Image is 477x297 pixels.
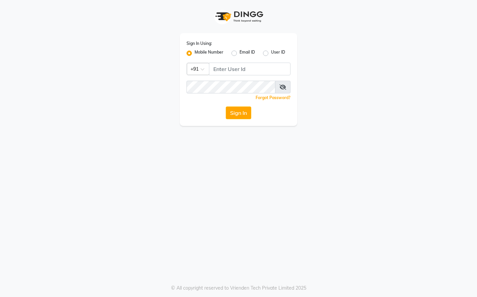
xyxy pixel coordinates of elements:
label: Sign In Using: [187,41,212,47]
label: Mobile Number [195,49,223,57]
img: logo1.svg [212,7,265,26]
input: Username [209,63,290,75]
label: Email ID [240,49,255,57]
a: Forgot Password? [256,95,290,100]
input: Username [187,81,275,93]
label: User ID [271,49,285,57]
button: Sign In [226,106,251,119]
